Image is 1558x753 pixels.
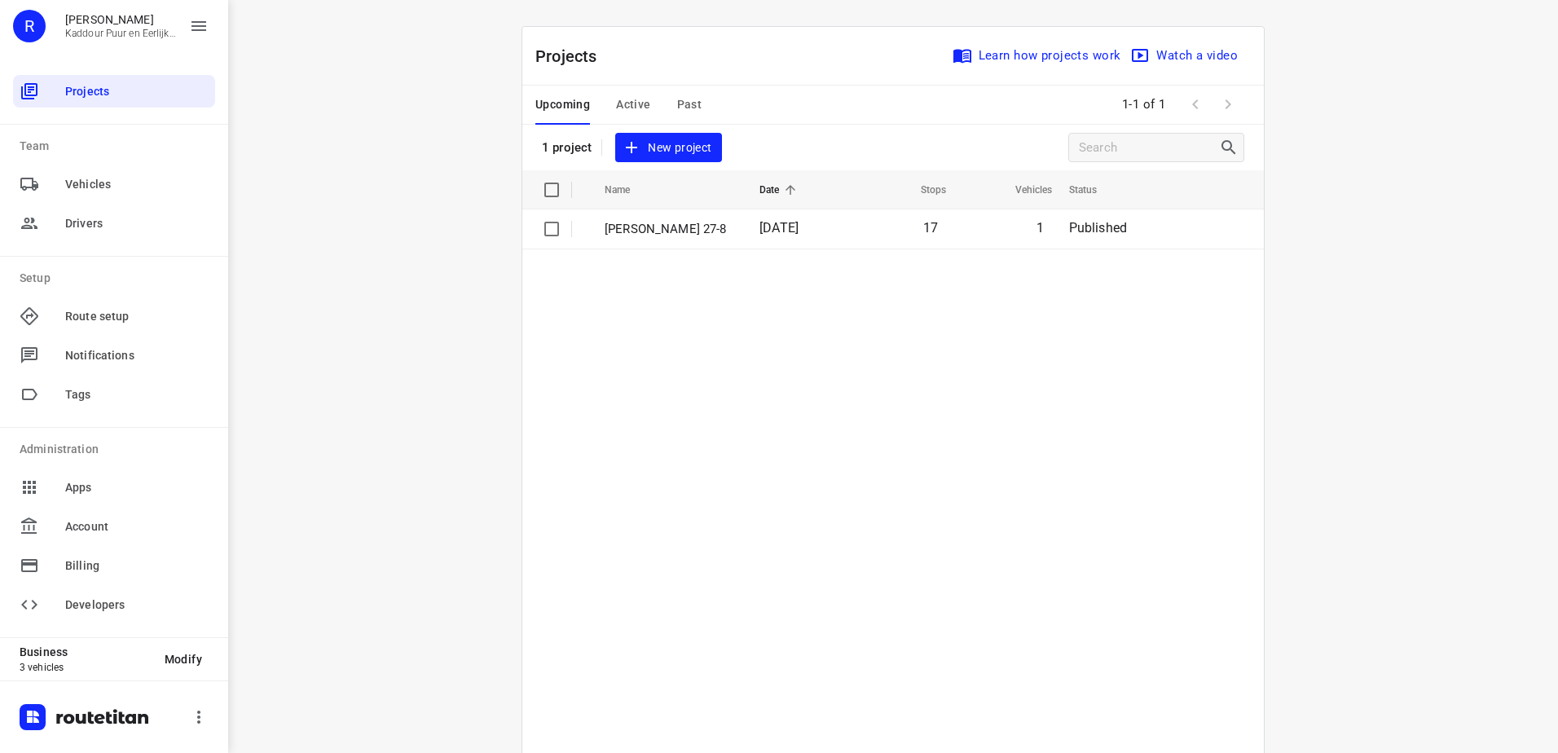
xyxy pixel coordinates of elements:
span: Route setup [65,308,209,325]
span: Next Page [1212,88,1244,121]
span: 17 [923,220,938,236]
div: Search [1219,138,1243,157]
div: Projects [13,75,215,108]
div: Account [13,510,215,543]
span: Vehicles [994,180,1053,200]
input: Search projects [1079,135,1219,161]
span: New project [625,138,711,158]
p: Rachid Kaddour [65,13,176,26]
p: Kaddour Puur en Eerlijk Vlees B.V. [65,28,176,39]
span: Tags [65,386,209,403]
div: Route setup [13,300,215,332]
p: Team [20,138,215,155]
div: Developers [13,588,215,621]
span: Past [677,95,702,115]
span: Stops [900,180,947,200]
div: Notifications [13,339,215,372]
p: Business [20,645,152,658]
span: Previous Page [1179,88,1212,121]
button: New project [615,133,721,163]
p: Projects [535,44,610,68]
span: Developers [65,597,209,614]
span: Apps [65,479,209,496]
div: Apps [13,471,215,504]
span: Name [605,180,652,200]
span: Active [616,95,650,115]
span: Notifications [65,347,209,364]
span: Billing [65,557,209,575]
p: Setup [20,270,215,287]
p: 1 project [542,140,592,155]
span: [DATE] [759,220,799,236]
span: Status [1069,180,1119,200]
span: Vehicles [65,176,209,193]
p: 3 vehicles [20,662,152,673]
span: Modify [165,653,202,666]
p: Administration [20,441,215,458]
span: Published [1069,220,1128,236]
div: Billing [13,549,215,582]
button: Modify [152,645,215,674]
span: 1 [1036,220,1044,236]
div: Drivers [13,207,215,240]
span: Drivers [65,215,209,232]
div: R [13,10,46,42]
span: Projects [65,83,209,100]
div: Tags [13,378,215,411]
span: Date [759,180,801,200]
p: Anwar 27-8 [605,220,735,239]
span: 1-1 of 1 [1116,87,1173,122]
span: Upcoming [535,95,590,115]
span: Account [65,518,209,535]
div: Vehicles [13,168,215,200]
